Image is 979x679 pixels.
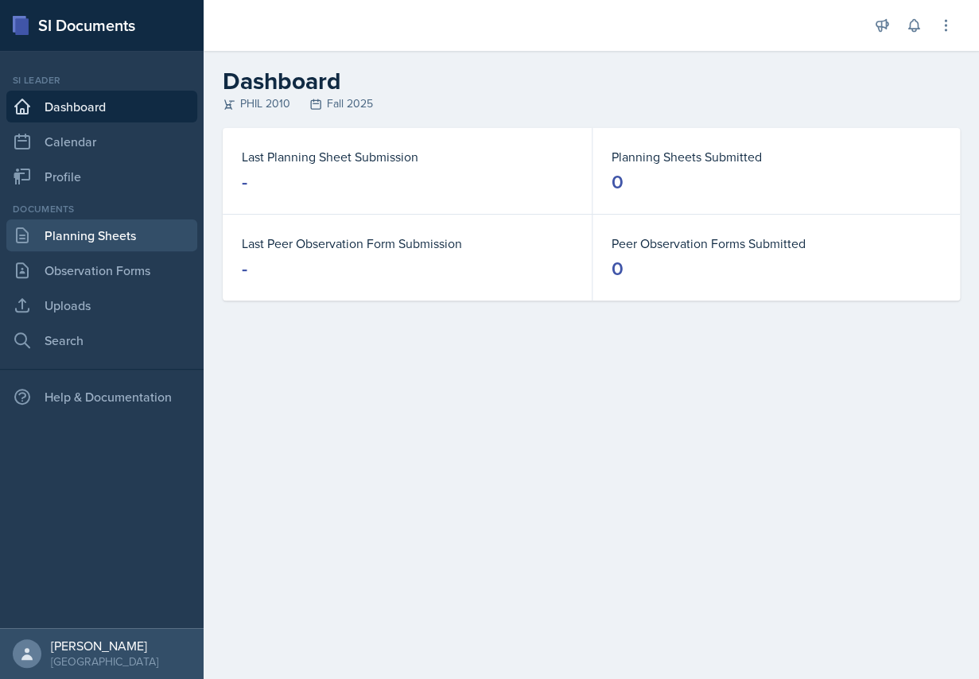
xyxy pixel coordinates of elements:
[51,638,158,654] div: [PERSON_NAME]
[223,67,960,95] h2: Dashboard
[51,654,158,669] div: [GEOGRAPHIC_DATA]
[612,147,942,166] dt: Planning Sheets Submitted
[6,161,197,192] a: Profile
[6,73,197,87] div: Si leader
[242,234,573,253] dt: Last Peer Observation Form Submission
[242,169,247,195] div: -
[612,234,942,253] dt: Peer Observation Forms Submitted
[223,95,960,112] div: PHIL 2010 Fall 2025
[6,381,197,413] div: Help & Documentation
[6,91,197,122] a: Dashboard
[6,324,197,356] a: Search
[612,169,624,195] div: 0
[612,256,624,281] div: 0
[6,254,197,286] a: Observation Forms
[6,126,197,157] a: Calendar
[6,219,197,251] a: Planning Sheets
[242,256,247,281] div: -
[242,147,573,166] dt: Last Planning Sheet Submission
[6,202,197,216] div: Documents
[6,289,197,321] a: Uploads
